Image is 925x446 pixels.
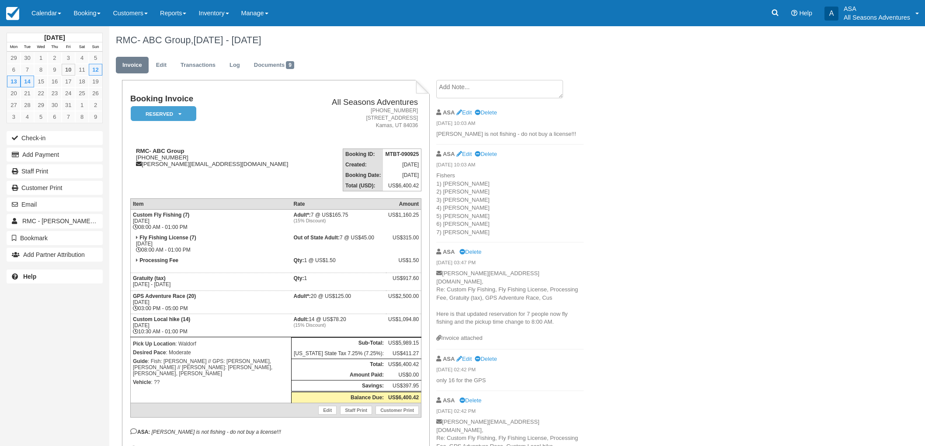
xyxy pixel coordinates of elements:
a: 21 [21,87,34,99]
a: Transactions [174,57,222,74]
a: Edit [456,356,472,362]
td: US$6,400.42 [383,180,421,191]
td: 20 @ US$125.00 [291,291,386,314]
a: 30 [48,99,61,111]
a: 4 [21,111,34,123]
span: Help [799,10,812,17]
p: : Waldorf [133,339,289,348]
a: Delete [475,151,497,157]
strong: ASA [443,151,455,157]
a: 25 [75,87,89,99]
strong: US$6,400.42 [388,394,419,401]
td: [DATE] 03:00 PM - 05:00 PM [130,291,291,314]
th: Sat [75,42,89,52]
td: [DATE] 08:00 AM - 01:00 PM [130,210,291,233]
a: 2 [48,52,61,64]
button: Check-in [7,131,103,145]
a: 9 [48,64,61,76]
p: All Seasons Adventures [844,13,910,22]
a: 8 [34,64,48,76]
div: Invoice attached [436,334,584,342]
p: ASA [844,4,910,13]
td: US$411.27 [386,348,421,359]
th: Total (USD): [343,180,383,191]
strong: ASA [443,109,455,116]
strong: RMC- ABC Group [136,148,184,154]
a: 1 [75,99,89,111]
span: 18 [94,218,104,225]
a: Invoice [116,57,149,74]
a: 3 [7,111,21,123]
strong: Desired Pace [133,349,166,356]
td: [DATE] - [DATE] [130,273,291,291]
span: RMC - [PERSON_NAME] [22,218,97,225]
span: [DATE] - [DATE] [193,35,261,45]
a: 5 [89,52,102,64]
a: 15 [34,76,48,87]
strong: Custom Fly Fishing (7) [133,212,189,218]
th: Sun [89,42,102,52]
td: US$0.00 [386,370,421,380]
strong: Qty [293,275,304,281]
div: A [824,7,838,21]
h1: Booking Invoice [130,94,313,104]
a: 5 [34,111,48,123]
a: 4 [75,52,89,64]
a: Delete [475,356,497,362]
a: 27 [7,99,21,111]
a: 7 [62,111,75,123]
a: 22 [34,87,48,99]
a: 30 [21,52,34,64]
a: RMC - [PERSON_NAME] 18 [7,214,103,228]
td: 7 @ US$45.00 [291,232,386,255]
div: US$917.60 [388,275,419,288]
th: Balance Due: [291,392,386,403]
th: Wed [34,42,48,52]
strong: MTBT-090925 [385,151,419,157]
strong: [DATE] [44,34,65,41]
a: Edit [318,406,337,415]
td: US$5,989.15 [386,338,421,349]
a: Staff Print [340,406,372,415]
em: (15% Discount) [293,322,384,328]
strong: Guide [133,358,148,364]
strong: Custom Local hike (14) [133,316,190,322]
strong: ASA [443,397,455,404]
p: only 16 for the GPS [436,377,584,385]
a: Log [223,57,247,74]
button: Bookmark [7,231,103,245]
a: 2 [89,99,102,111]
a: 28 [21,99,34,111]
button: Add Payment [7,148,103,162]
a: 19 [89,76,102,87]
b: Help [23,273,36,280]
td: [DATE] 08:00 AM - 01:00 PM [130,232,291,255]
a: 3 [62,52,75,64]
strong: Adult [293,316,309,322]
a: 29 [34,99,48,111]
td: 1 [291,273,386,291]
strong: Fly Fishing License (7) [139,235,196,241]
p: [PERSON_NAME] is not fishing - do not buy a license!!! [436,130,584,138]
th: Mon [7,42,21,52]
th: Sub-Total: [291,338,386,349]
th: Rate [291,199,386,210]
a: Edit [150,57,173,74]
div: [PHONE_NUMBER] [PERSON_NAME][EMAIL_ADDRESS][DOMAIN_NAME] [130,148,313,167]
a: 6 [48,111,61,123]
p: : Moderate [133,348,289,357]
em: [DATE] 10:03 AM [436,120,584,129]
td: 7 @ US$165.75 [291,210,386,233]
td: [DATE] 10:30 AM - 01:00 PM [130,314,291,337]
a: Delete [475,109,497,116]
h1: RMC- ABC Group, [116,35,796,45]
a: 13 [7,76,21,87]
td: US$397.95 [386,380,421,392]
strong: ASA [443,356,455,362]
a: Staff Print [7,164,103,178]
a: 29 [7,52,21,64]
a: 9 [89,111,102,123]
a: Reserved [130,106,193,122]
div: US$1,094.80 [388,316,419,329]
a: 26 [89,87,102,99]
